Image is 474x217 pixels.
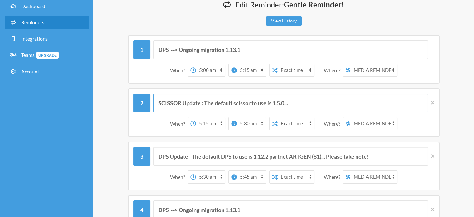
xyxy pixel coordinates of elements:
span: Upgrade [36,52,59,59]
a: TeamsUpgrade [5,48,89,62]
span: Reminders [21,19,44,25]
a: Account [5,65,89,78]
div: Where? [324,64,343,77]
a: Integrations [5,32,89,46]
span: Dashboard [21,3,45,9]
span: Account [21,68,39,74]
a: Reminders [5,16,89,29]
input: Message [153,147,428,166]
div: Where? [324,117,343,130]
div: When? [170,64,188,77]
span: Integrations [21,36,48,42]
a: View History [266,16,302,26]
div: When? [170,170,188,184]
input: Message [153,40,428,59]
div: Where? [324,170,343,184]
div: When? [170,117,188,130]
input: Message [153,94,428,112]
span: Teams [21,52,59,58]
